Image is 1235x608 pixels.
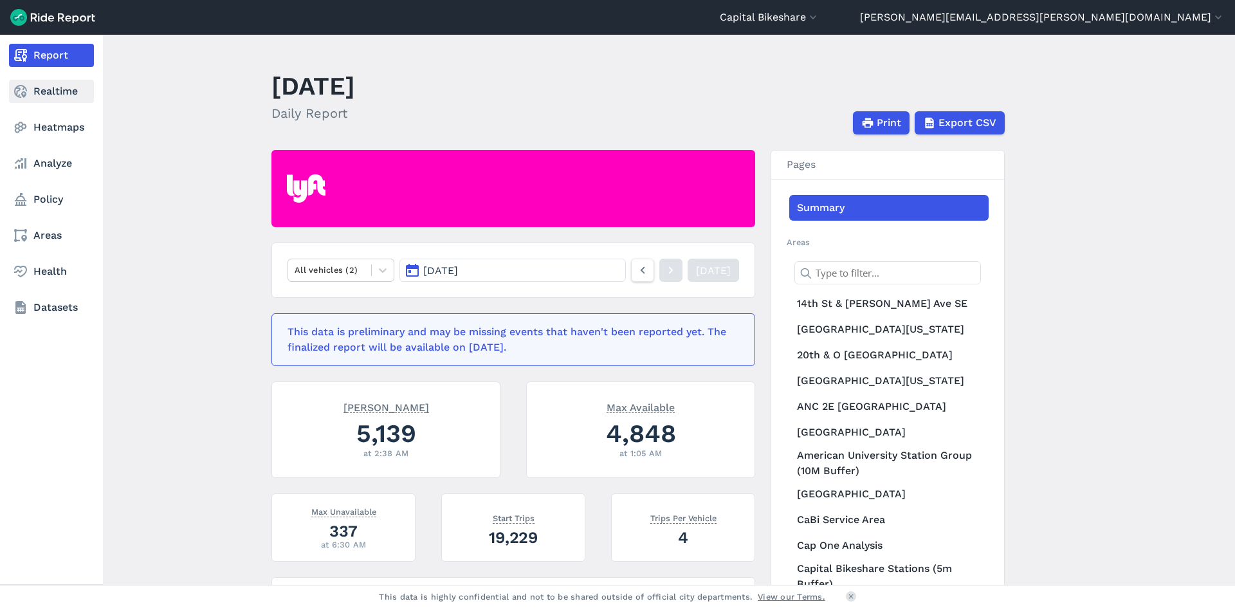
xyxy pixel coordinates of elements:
[423,264,458,277] span: [DATE]
[9,152,94,175] a: Analyze
[288,539,399,551] div: at 6:30 AM
[542,416,739,451] div: 4,848
[915,111,1005,134] button: Export CSV
[627,526,739,549] div: 4
[271,104,355,123] h2: Daily Report
[860,10,1225,25] button: [PERSON_NAME][EMAIL_ADDRESS][PERSON_NAME][DOMAIN_NAME]
[789,481,989,507] a: [GEOGRAPHIC_DATA]
[288,416,484,451] div: 5,139
[758,591,825,603] a: View our Terms.
[789,445,989,481] a: American University Station Group (10M Buffer)
[789,394,989,419] a: ANC 2E [GEOGRAPHIC_DATA]
[9,80,94,103] a: Realtime
[853,111,910,134] button: Print
[399,259,626,282] button: [DATE]
[787,236,989,248] h2: Areas
[457,526,569,549] div: 19,229
[720,10,819,25] button: Capital Bikeshare
[9,296,94,319] a: Datasets
[9,260,94,283] a: Health
[311,504,376,517] span: Max Unavailable
[789,342,989,368] a: 20th & O [GEOGRAPHIC_DATA]
[650,511,717,524] span: Trips Per Vehicle
[9,44,94,67] a: Report
[10,9,95,26] img: Ride Report
[493,511,535,524] span: Start Trips
[607,400,675,413] span: Max Available
[288,520,399,542] div: 337
[794,261,981,284] input: Type to filter...
[288,324,731,355] div: This data is preliminary and may be missing events that haven't been reported yet. The finalized ...
[789,558,989,594] a: Capital Bikeshare Stations (5m Buffer)
[789,195,989,221] a: Summary
[688,259,739,282] a: [DATE]
[789,291,989,317] a: 14th St & [PERSON_NAME] Ave SE
[9,224,94,247] a: Areas
[271,68,355,104] h1: [DATE]
[789,368,989,394] a: [GEOGRAPHIC_DATA][US_STATE]
[287,174,325,203] img: Lyft
[789,419,989,445] a: [GEOGRAPHIC_DATA]
[789,507,989,533] a: CaBi Service Area
[789,317,989,342] a: [GEOGRAPHIC_DATA][US_STATE]
[9,188,94,211] a: Policy
[938,115,996,131] span: Export CSV
[771,151,1004,180] h3: Pages
[789,533,989,558] a: Cap One Analysis
[542,447,739,459] div: at 1:05 AM
[877,115,901,131] span: Print
[288,447,484,459] div: at 2:38 AM
[9,116,94,139] a: Heatmaps
[343,400,429,413] span: [PERSON_NAME]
